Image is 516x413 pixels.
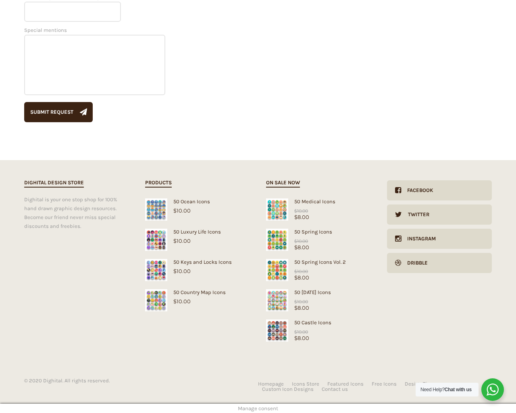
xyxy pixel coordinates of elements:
a: Custom Icon Designs [262,386,314,392]
input: Icons link you would like to buy [24,2,121,22]
a: Instagram [387,229,492,249]
a: Free Icons [372,381,397,386]
bdi: 10.00 [294,269,308,274]
bdi: 10.00 [294,329,308,335]
a: 50 Keys and Locks Icons$10.00 [145,259,250,274]
a: Homepage [258,381,284,386]
bdi: 10.00 [173,207,191,214]
div: 50 Keys and Locks Icons [145,259,250,265]
a: Contact us [322,386,348,392]
textarea: Special mentions [24,35,165,95]
bdi: 8.00 [294,274,309,281]
div: Twitter [402,204,429,225]
span: $ [294,214,298,220]
div: 50 Spring Icons [266,229,371,235]
img: Spring Icons [266,229,288,251]
span: $ [173,207,177,214]
bdi: 10.00 [173,268,191,274]
img: Easter Icons [266,289,288,311]
div: Facebook [401,180,433,200]
div: Submit request [30,102,73,122]
a: Facebook [387,180,492,200]
label: Special mentions [24,27,165,100]
a: Icons Store [292,381,319,386]
a: 50 Luxury Life Icons$10.00 [145,229,250,244]
h2: Dighital Design Store [24,178,84,188]
bdi: 10.00 [173,298,191,305]
span: Need Help? [420,387,472,392]
div: 50 Ocean Icons [145,198,250,204]
div: 50 Luxury Life Icons [145,229,250,235]
bdi: 10.00 [173,238,191,244]
span: $ [294,208,297,214]
span: $ [294,269,297,274]
span: $ [294,299,297,305]
h2: On sale now [266,178,300,188]
button: Submit request [24,102,93,122]
div: Instagram [401,229,436,249]
div: 50 [DATE] Icons [266,289,371,295]
span: $ [173,298,177,305]
a: 50 Ocean Icons$10.00 [145,198,250,214]
bdi: 8.00 [294,214,309,220]
a: Easter Icons50 [DATE] Icons$8.00 [266,289,371,311]
bdi: 10.00 [294,208,308,214]
div: 50 Spring Icons Vol. 2 [266,259,371,265]
img: Spring Icons [266,259,288,281]
bdi: 8.00 [294,335,309,341]
img: Medical Icons [266,198,288,221]
span: $ [294,335,298,341]
bdi: 8.00 [294,305,309,311]
a: Twitter [387,204,492,225]
span: $ [294,238,297,244]
bdi: 8.00 [294,244,309,250]
a: Dribble [387,253,492,273]
bdi: 10.00 [294,238,308,244]
div: 50 Castle Icons [266,319,371,325]
img: Castle Icons [266,319,288,342]
div: © 2020 Dighital. All rights reserved. [24,378,258,383]
a: Castle Icons50 Castle Icons$8.00 [266,319,371,341]
a: Spring Icons50 Spring Icons$8.00 [266,229,371,250]
a: 50 Country Map Icons$10.00 [145,289,250,305]
div: Dribble [401,253,428,273]
span: $ [173,268,177,274]
span: Manage consent [238,405,278,411]
div: 50 Medical Icons [266,198,371,204]
a: Featured Icons [327,381,364,386]
h2: Products [145,178,172,188]
span: $ [294,244,298,250]
div: 50 Country Map Icons [145,289,250,295]
a: Medical Icons50 Medical Icons$8.00 [266,198,371,220]
strong: Chat with us [445,387,472,392]
span: $ [294,329,297,335]
span: $ [294,305,298,311]
bdi: 10.00 [294,299,308,305]
a: Design Tips [405,381,433,386]
a: Spring Icons50 Spring Icons Vol. 2$8.00 [266,259,371,281]
div: Dighital is your one stop shop for 100% hand drawn graphic design resources. Become our friend ne... [24,195,129,231]
span: $ [173,238,177,244]
span: $ [294,274,298,281]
